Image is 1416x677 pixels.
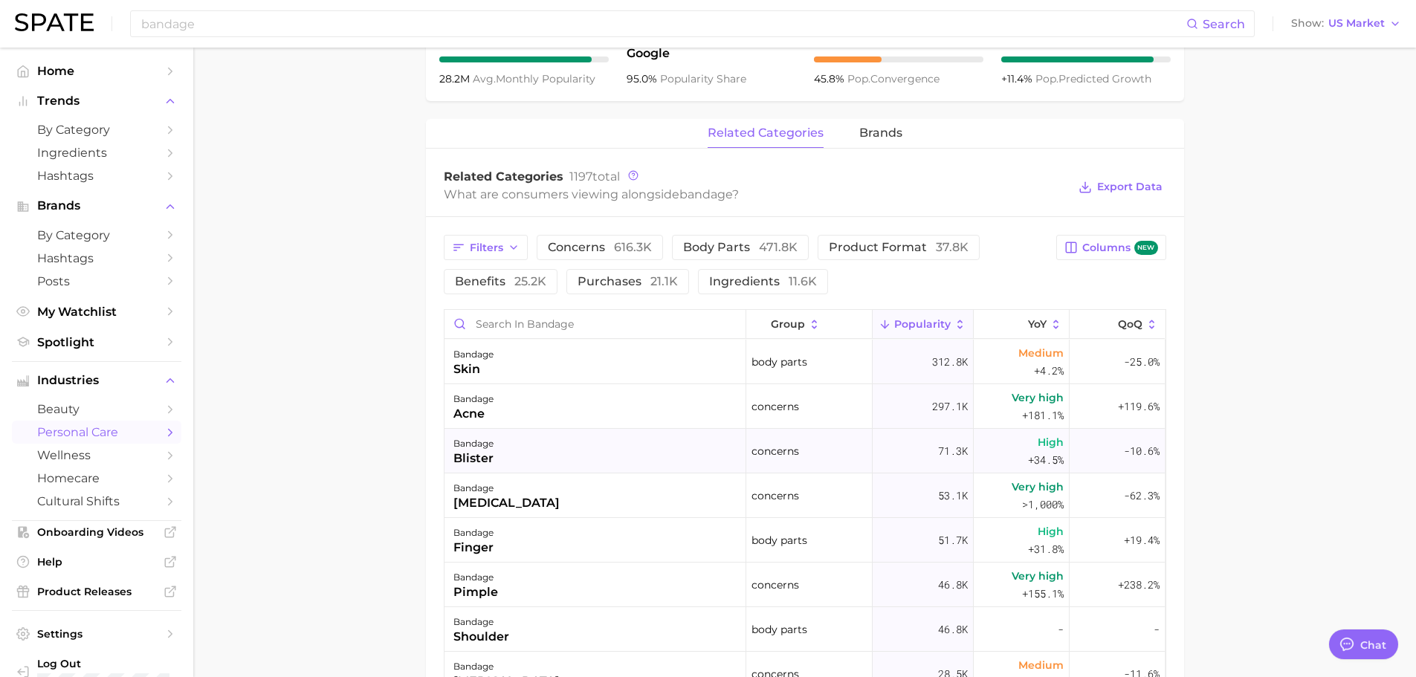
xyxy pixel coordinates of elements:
[1028,540,1064,558] span: +31.8%
[37,425,156,439] span: personal care
[12,270,181,293] a: Posts
[548,242,652,253] span: concerns
[1154,621,1160,638] span: -
[439,56,609,62] div: 9 / 10
[1035,72,1151,85] span: predicted growth
[444,563,1166,607] button: bandagepimpleconcerns46.8kVery high+155.1%+238.2%
[894,318,951,330] span: Popularity
[1022,585,1064,603] span: +155.1%
[709,276,817,288] span: ingredients
[12,195,181,217] button: Brands
[1035,72,1058,85] abbr: popularity index
[627,45,796,62] span: Google
[1058,621,1064,638] span: -
[932,353,968,371] span: 312.8k
[453,479,560,497] div: bandage
[12,623,181,645] a: Settings
[12,580,181,603] a: Product Releases
[1012,478,1064,496] span: Very high
[679,187,732,201] span: bandage
[1038,522,1064,540] span: High
[1012,389,1064,406] span: Very high
[1001,72,1035,85] span: +11.4%
[1034,362,1064,380] span: +4.2%
[1022,497,1064,511] span: >1,000%
[751,353,807,371] span: body parts
[37,494,156,508] span: cultural shifts
[37,146,156,160] span: Ingredients
[751,487,799,505] span: concerns
[453,524,494,542] div: bandage
[12,369,181,392] button: Industries
[37,199,156,213] span: Brands
[37,94,156,108] span: Trends
[453,658,560,676] div: bandage
[12,398,181,421] a: beauty
[453,435,494,453] div: bandage
[470,242,503,254] span: Filters
[859,126,902,140] span: brands
[938,576,968,594] span: 46.8k
[938,442,968,460] span: 71.3k
[751,621,807,638] span: body parts
[12,141,181,164] a: Ingredients
[650,274,678,288] span: 21.1k
[829,242,969,253] span: product format
[1118,318,1142,330] span: QoQ
[1075,177,1166,198] button: Export Data
[444,473,1166,518] button: bandage[MEDICAL_DATA]concerns53.1kVery high>1,000%-62.3%
[1028,318,1047,330] span: YoY
[1287,14,1405,33] button: ShowUS Market
[37,471,156,485] span: homecare
[847,72,870,85] abbr: popularity index
[37,335,156,349] span: Spotlight
[1118,576,1160,594] span: +238.2%
[814,56,983,62] div: 4 / 10
[444,340,1166,384] button: bandageskinbody parts312.8kMedium+4.2%-25.0%
[444,169,563,184] span: Related Categories
[1022,406,1064,424] span: +181.1%
[37,627,156,641] span: Settings
[683,242,798,253] span: body parts
[759,240,798,254] span: 471.8k
[938,531,968,549] span: 51.7k
[12,421,181,444] a: personal care
[37,555,156,569] span: Help
[12,90,181,112] button: Trends
[12,444,181,467] a: wellness
[771,318,805,330] span: group
[444,184,1068,204] div: What are consumers viewing alongside ?
[12,521,181,543] a: Onboarding Videos
[12,118,181,141] a: by Category
[37,374,156,387] span: Industries
[1134,241,1158,255] span: new
[37,274,156,288] span: Posts
[1097,181,1163,193] span: Export Data
[453,569,498,586] div: bandage
[1328,19,1385,27] span: US Market
[453,494,560,512] div: [MEDICAL_DATA]
[473,72,595,85] span: monthly popularity
[751,398,799,415] span: concerns
[444,518,1166,563] button: bandagefingerbody parts51.7kHigh+31.8%+19.4%
[12,224,181,247] a: by Category
[12,551,181,573] a: Help
[37,585,156,598] span: Product Releases
[444,235,528,260] button: Filters
[140,11,1186,36] input: Search here for a brand, industry, or ingredient
[1082,241,1157,255] span: Columns
[37,305,156,319] span: My Watchlist
[453,405,494,423] div: acne
[37,525,156,539] span: Onboarding Videos
[751,531,807,549] span: body parts
[974,310,1070,339] button: YoY
[1124,442,1160,460] span: -10.6%
[37,123,156,137] span: by Category
[453,583,498,601] div: pimple
[1124,531,1160,549] span: +19.4%
[12,300,181,323] a: My Watchlist
[453,450,494,467] div: blister
[1118,398,1160,415] span: +119.6%
[12,490,181,513] a: cultural shifts
[12,247,181,270] a: Hashtags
